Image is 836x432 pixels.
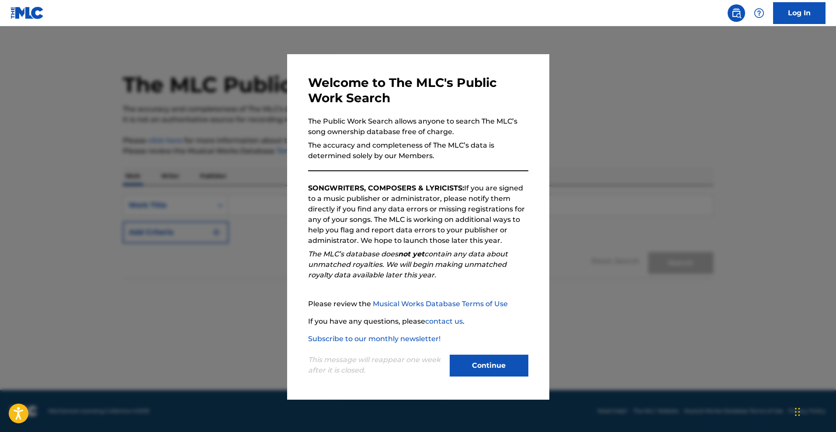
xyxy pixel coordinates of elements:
button: Continue [450,355,528,377]
p: The Public Work Search allows anyone to search The MLC’s song ownership database free of charge. [308,116,528,137]
strong: SONGWRITERS, COMPOSERS & LYRICISTS: [308,184,464,192]
em: The MLC’s database does contain any data about unmatched royalties. We will begin making unmatche... [308,250,508,279]
a: Log In [773,2,826,24]
h3: Welcome to The MLC's Public Work Search [308,75,528,106]
div: Drag [795,399,800,425]
a: Public Search [728,4,745,22]
a: contact us [425,317,463,325]
p: This message will reappear one week after it is closed. [308,355,444,376]
img: help [754,8,764,18]
img: MLC Logo [10,7,44,19]
strong: not yet [398,250,424,258]
a: Musical Works Database Terms of Use [373,300,508,308]
p: If you have any questions, please . [308,316,528,327]
p: The accuracy and completeness of The MLC’s data is determined solely by our Members. [308,140,528,161]
div: Help [750,4,768,22]
a: Subscribe to our monthly newsletter! [308,335,441,343]
p: Please review the [308,299,528,309]
img: search [731,8,742,18]
iframe: Chat Widget [792,390,836,432]
p: If you are signed to a music publisher or administrator, please notify them directly if you find ... [308,183,528,246]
